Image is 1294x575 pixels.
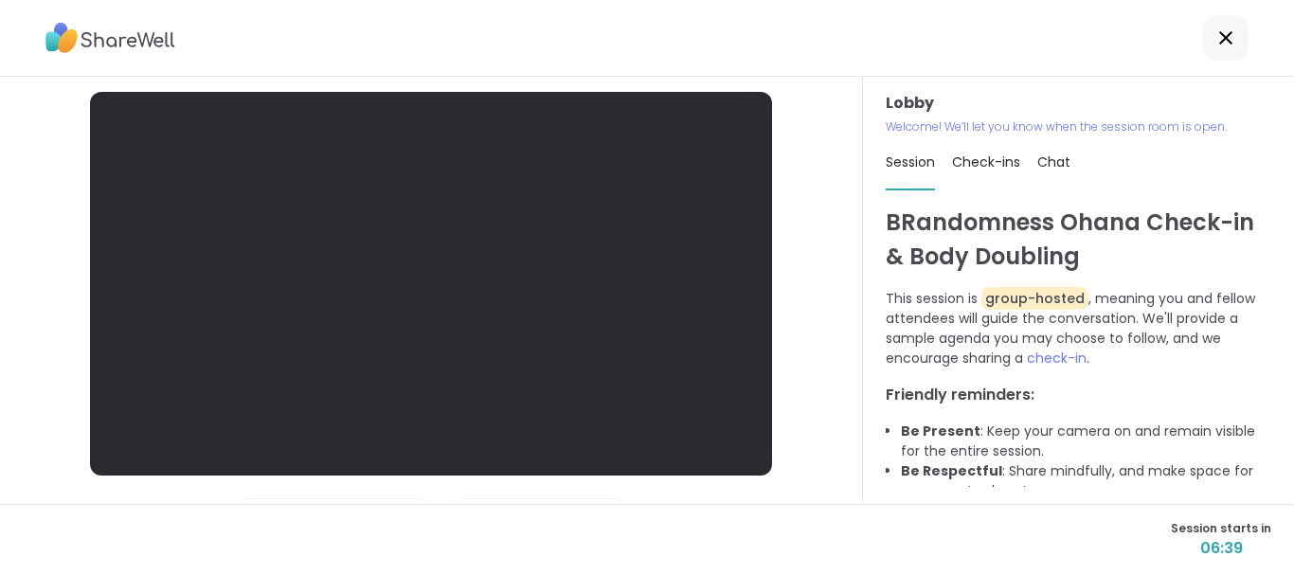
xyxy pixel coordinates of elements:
li: : Share mindfully, and make space for everyone to share! [901,461,1271,501]
span: | [483,499,488,537]
h3: Friendly reminders: [886,384,1271,406]
span: check-in [1027,349,1087,368]
b: Be Present [901,422,980,440]
h3: Lobby [886,92,1271,115]
span: 06:39 [1171,537,1271,560]
span: Session [886,153,935,171]
img: ShareWell Logo [45,16,175,60]
span: Session starts in [1171,520,1271,537]
li: : Keep your camera on and remain visible for the entire session. [901,422,1271,461]
span: | [266,499,271,537]
p: This session is , meaning you and fellow attendees will guide the conversation. We'll provide a s... [886,289,1271,368]
b: Be Respectful [901,461,1002,480]
span: group-hosted [981,287,1088,310]
h1: BRandomness Ohana Check-in & Body Doubling [886,206,1271,274]
span: Check-ins [952,153,1020,171]
img: Microphone [242,499,259,537]
img: Camera [458,499,476,537]
p: Welcome! We’ll let you know when the session room is open. [886,118,1271,135]
span: Chat [1037,153,1070,171]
